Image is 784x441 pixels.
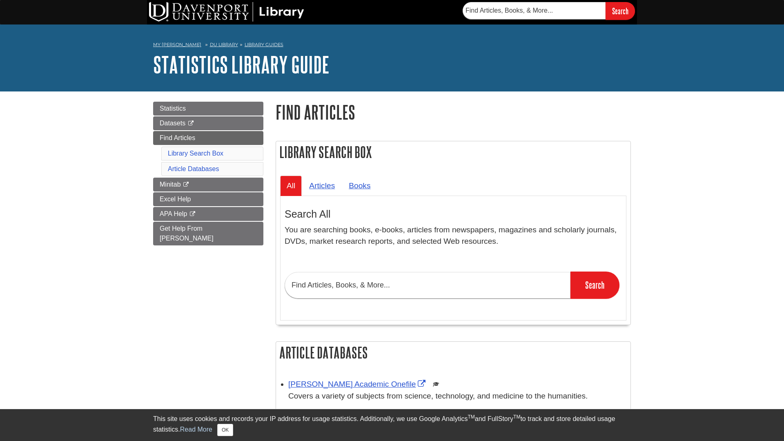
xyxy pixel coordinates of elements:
[183,182,189,187] i: This link opens in a new window
[276,102,631,122] h1: Find Articles
[153,39,631,52] nav: breadcrumb
[606,2,635,20] input: Search
[210,42,238,47] a: DU Library
[153,192,263,206] a: Excel Help
[160,105,186,112] span: Statistics
[189,212,196,217] i: This link opens in a new window
[570,272,619,298] input: Search
[288,380,428,388] a: Link opens in new window
[153,131,263,145] a: Find Articles
[342,176,377,196] a: Books
[160,120,185,127] span: Datasets
[280,176,302,196] a: All
[160,134,195,141] span: Find Articles
[513,414,520,420] sup: TM
[153,52,330,77] a: Statistics Library Guide
[153,222,263,245] a: Get Help From [PERSON_NAME]
[160,210,187,217] span: APA Help
[149,2,304,22] img: DU Library
[153,102,263,245] div: Guide Page Menu
[433,381,439,388] img: Scholarly or Peer Reviewed
[468,414,474,420] sup: TM
[463,2,635,20] form: Searches DU Library's articles, books, and more
[168,165,219,172] a: Article Databases
[153,102,263,116] a: Statistics
[217,424,233,436] button: Close
[160,196,191,203] span: Excel Help
[160,225,214,242] span: Get Help From [PERSON_NAME]
[153,178,263,192] a: Minitab
[180,426,212,433] a: Read More
[285,272,570,298] input: Find Articles, Books, & More...
[303,176,341,196] a: Articles
[187,121,194,126] i: This link opens in a new window
[153,41,201,48] a: My [PERSON_NAME]
[276,141,630,163] h2: Library Search Box
[153,207,263,221] a: APA Help
[153,414,631,436] div: This site uses cookies and records your IP address for usage statistics. Additionally, we use Goo...
[285,224,622,248] p: You are searching books, e-books, articles from newspapers, magazines and scholarly journals, DVD...
[245,42,283,47] a: Library Guides
[463,2,606,19] input: Find Articles, Books, & More...
[153,116,263,130] a: Datasets
[276,342,630,363] h2: Article Databases
[285,208,622,220] h3: Search All
[160,181,181,188] span: Minitab
[288,390,626,402] p: Covers a variety of subjects from science, technology, and medicine to the humanities.
[168,150,223,157] a: Library Search Box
